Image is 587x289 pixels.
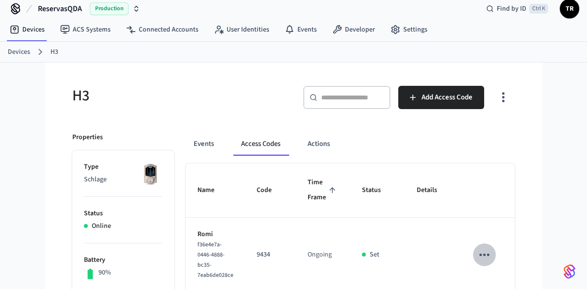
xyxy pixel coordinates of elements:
[138,162,163,186] img: Schlage Sense Smart Deadbolt with Camelot Trim, Front
[197,229,233,240] p: Romi
[422,91,473,104] span: Add Access Code
[8,47,30,57] a: Devices
[233,132,288,156] button: Access Codes
[497,4,526,14] span: Find by ID
[257,250,284,260] p: 9434
[50,47,58,57] a: H3
[84,175,163,185] p: Schlage
[417,183,450,198] span: Details
[325,21,383,38] a: Developer
[398,86,484,109] button: Add Access Code
[362,183,393,198] span: Status
[98,268,111,278] p: 90%
[564,264,575,279] img: SeamLogoGradient.69752ec5.svg
[90,2,129,15] span: Production
[308,175,339,206] span: Time Frame
[383,21,435,38] a: Settings
[370,250,379,260] p: Set
[277,21,325,38] a: Events
[300,132,338,156] button: Actions
[52,21,118,38] a: ACS Systems
[197,241,233,279] span: f36e4e7a-0446-4888-bc35-7eab6de028ce
[38,3,82,15] span: ReservasQDA
[529,4,548,14] span: Ctrl K
[257,183,284,198] span: Code
[197,183,227,198] span: Name
[92,221,111,231] p: Online
[72,132,103,143] p: Properties
[72,86,288,106] h5: H3
[84,255,163,265] p: Battery
[206,21,277,38] a: User Identities
[2,21,52,38] a: Devices
[186,132,222,156] button: Events
[118,21,206,38] a: Connected Accounts
[84,162,163,172] p: Type
[186,132,515,156] div: ant example
[84,209,163,219] p: Status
